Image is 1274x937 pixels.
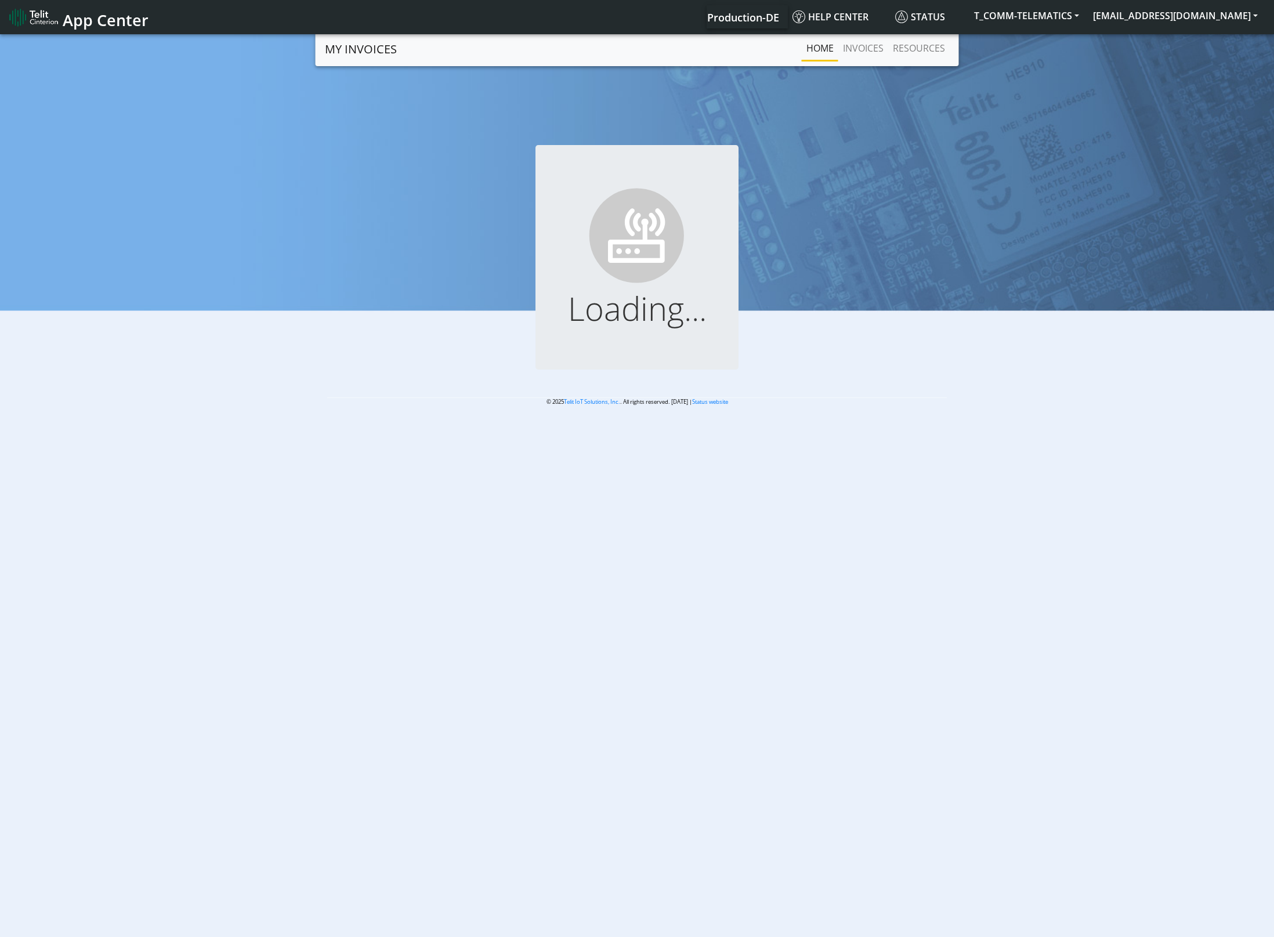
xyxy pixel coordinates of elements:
[895,10,908,23] img: status.svg
[325,38,397,61] a: MY INVOICES
[792,10,868,23] span: Help center
[327,397,947,406] p: © 2025 . All rights reserved. [DATE] |
[895,10,945,23] span: Status
[802,37,838,60] a: Home
[967,5,1086,26] button: T_COMM-TELEMATICS
[692,398,728,406] a: Status website
[1086,5,1265,26] button: [EMAIL_ADDRESS][DOMAIN_NAME]
[564,398,620,406] a: Telit IoT Solutions, Inc.
[891,5,967,28] a: Status
[888,37,950,60] a: RESOURCES
[707,10,779,24] span: Production-DE
[584,182,690,289] img: ...
[554,289,720,328] h1: Loading...
[792,10,805,23] img: knowledge.svg
[9,8,58,27] img: logo-telit-cinterion-gw-new.png
[707,5,779,28] a: Your current platform instance
[788,5,891,28] a: Help center
[838,37,888,60] a: INVOICES
[9,5,147,30] a: App Center
[63,9,149,31] span: App Center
